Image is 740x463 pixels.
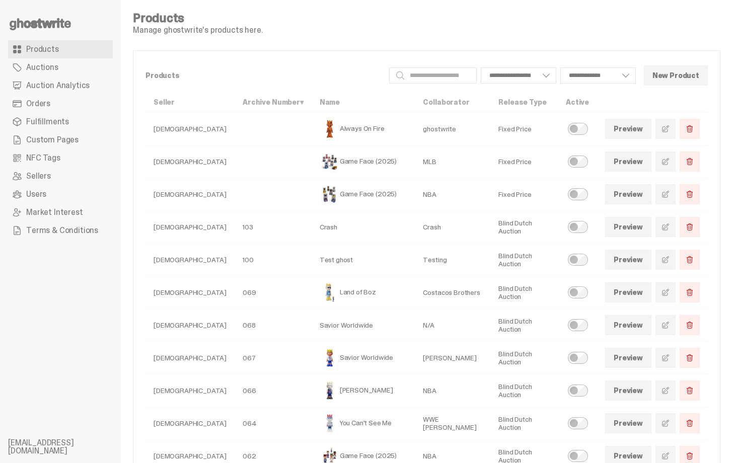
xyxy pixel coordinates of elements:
a: Users [8,185,113,203]
td: MLB [415,145,490,178]
td: Blind Dutch Auction [490,211,558,244]
td: Testing [415,244,490,276]
button: Delete Product [680,119,700,139]
td: [DEMOGRAPHIC_DATA] [145,178,235,211]
td: [DEMOGRAPHIC_DATA] [145,113,235,145]
a: Sellers [8,167,113,185]
img: Game Face (2025) [320,184,340,204]
td: [DEMOGRAPHIC_DATA] [145,407,235,440]
td: Savior Worldwide [312,309,415,342]
th: Collaborator [415,92,490,113]
td: Test ghost [312,244,415,276]
button: Delete Product [680,348,700,368]
td: [DEMOGRAPHIC_DATA] [145,244,235,276]
a: Products [8,40,113,58]
a: Preview [605,250,651,270]
td: Fixed Price [490,145,558,178]
td: 066 [235,374,312,407]
td: [DEMOGRAPHIC_DATA] [145,374,235,407]
span: Market Interest [26,208,83,216]
a: Market Interest [8,203,113,221]
td: Blind Dutch Auction [490,342,558,374]
a: Preview [605,413,651,433]
td: Blind Dutch Auction [490,309,558,342]
span: Orders [26,100,50,108]
a: Preview [605,119,651,139]
img: You Can't See Me [320,413,340,433]
span: NFC Tags [26,154,60,162]
td: Fixed Price [490,178,558,211]
a: Auction Analytics [8,76,113,95]
td: Costacos Brothers [415,276,490,309]
a: Preview [605,380,651,401]
td: Fixed Price [490,113,558,145]
a: Preview [605,282,651,302]
td: Game Face (2025) [312,145,415,178]
img: Always On Fire [320,119,340,139]
td: ghostwrite [415,113,490,145]
span: Fulfillments [26,118,69,126]
td: [DEMOGRAPHIC_DATA] [145,145,235,178]
button: New Product [644,65,708,86]
td: N/A [415,309,490,342]
button: Delete Product [680,151,700,172]
td: 069 [235,276,312,309]
span: Auctions [26,63,58,71]
a: Terms & Conditions [8,221,113,240]
button: Delete Product [680,413,700,433]
td: [DEMOGRAPHIC_DATA] [145,309,235,342]
button: Delete Product [680,380,700,401]
button: Delete Product [680,250,700,270]
a: Preview [605,184,651,204]
td: WWE [PERSON_NAME] [415,407,490,440]
td: 100 [235,244,312,276]
span: Users [26,190,46,198]
span: Auction Analytics [26,82,90,90]
td: [DEMOGRAPHIC_DATA] [145,342,235,374]
td: Blind Dutch Auction [490,374,558,407]
p: Manage ghostwrite's products here. [133,26,263,34]
button: Delete Product [680,217,700,237]
td: You Can't See Me [312,407,415,440]
a: Custom Pages [8,131,113,149]
td: Blind Dutch Auction [490,276,558,309]
a: Preview [605,151,651,172]
td: Blind Dutch Auction [490,244,558,276]
span: Sellers [26,172,51,180]
td: [PERSON_NAME] [415,342,490,374]
a: Archive Number▾ [243,98,304,107]
a: Auctions [8,58,113,76]
img: Savior Worldwide [320,348,340,368]
span: Custom Pages [26,136,79,144]
td: NBA [415,178,490,211]
td: [DEMOGRAPHIC_DATA] [145,211,235,244]
td: 068 [235,309,312,342]
td: [PERSON_NAME] [312,374,415,407]
td: Land of Boz [312,276,415,309]
button: Delete Product [680,282,700,302]
span: Terms & Conditions [26,226,98,235]
td: [DEMOGRAPHIC_DATA] [145,276,235,309]
button: Delete Product [680,315,700,335]
a: NFC Tags [8,149,113,167]
td: 103 [235,211,312,244]
a: Preview [605,315,651,335]
p: Products [145,72,381,79]
th: Seller [145,92,235,113]
td: Crash [415,211,490,244]
td: Game Face (2025) [312,178,415,211]
span: ▾ [300,98,304,107]
td: Blind Dutch Auction [490,407,558,440]
img: Game Face (2025) [320,151,340,172]
th: Release Type [490,92,558,113]
td: Crash [312,211,415,244]
h4: Products [133,12,263,24]
a: Fulfillments [8,113,113,131]
td: 064 [235,407,312,440]
a: Preview [605,217,651,237]
li: [EMAIL_ADDRESS][DOMAIN_NAME] [8,439,129,455]
a: Preview [605,348,651,368]
td: 067 [235,342,312,374]
td: NBA [415,374,490,407]
img: Land of Boz [320,282,340,302]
